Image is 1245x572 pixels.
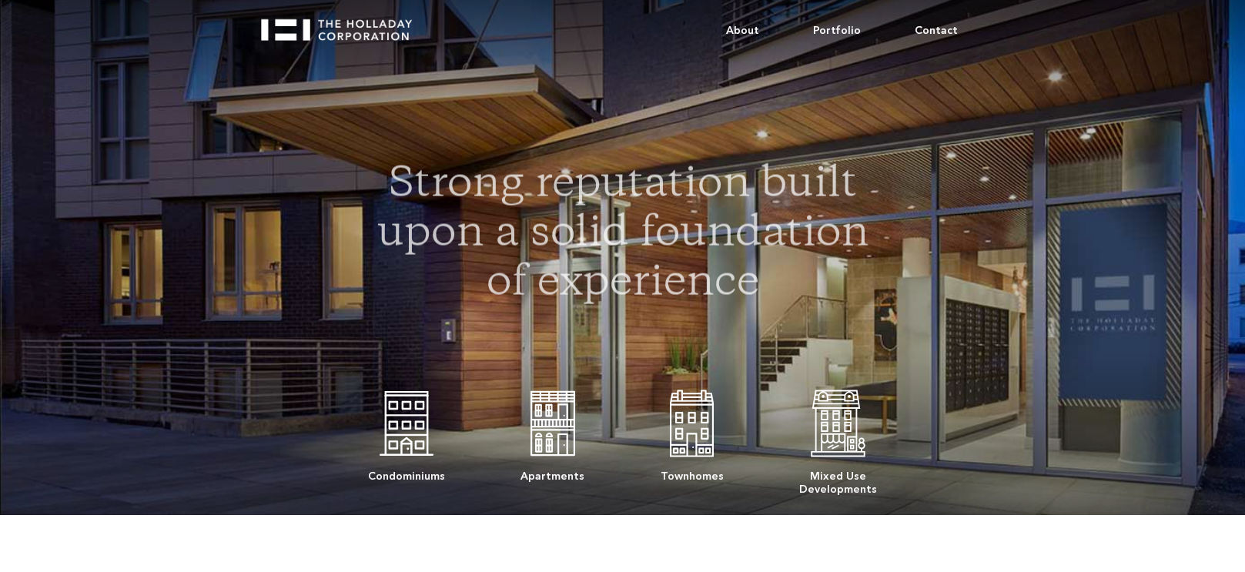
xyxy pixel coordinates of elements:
[661,462,724,483] div: Townhomes
[520,462,584,483] div: Apartments
[888,8,985,54] a: Contact
[261,8,426,41] a: home
[699,8,786,54] a: About
[786,8,888,54] a: Portfolio
[370,161,876,309] h1: Strong reputation built upon a solid foundation of experience
[368,462,445,483] div: Condominiums
[799,462,877,496] div: Mixed Use Developments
